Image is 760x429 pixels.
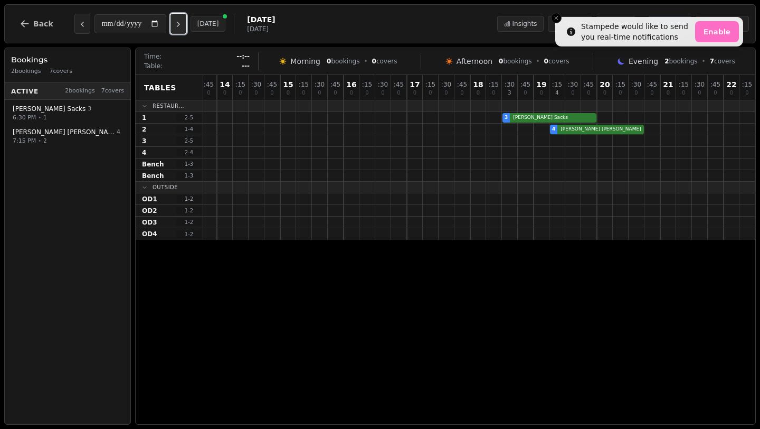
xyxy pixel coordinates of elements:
span: 0 [745,90,748,96]
span: 4 [142,148,146,157]
span: [PERSON_NAME] [PERSON_NAME] [558,126,642,133]
span: • [38,137,41,145]
button: [DATE] [191,16,226,32]
span: 0 [698,90,701,96]
span: bookings [499,57,531,66]
span: 1 - 2 [176,230,202,238]
button: Close toast [551,13,562,23]
span: 18 [473,81,483,88]
span: 7 [710,58,714,65]
span: 0 [302,90,305,96]
h3: Bookings [11,54,124,65]
span: 0 [327,58,331,65]
span: 0 [667,90,670,96]
span: Outside [153,183,178,191]
span: : 45 [647,81,657,88]
span: 3 [142,137,146,145]
span: : 45 [330,81,340,88]
span: 2 [43,137,46,145]
span: 0 [397,90,400,96]
button: Insights [497,16,544,32]
span: Evening [629,56,658,67]
span: 0 [207,90,210,96]
span: 4 [555,90,558,96]
span: : 30 [441,81,451,88]
span: 0 [239,90,242,96]
span: 0 [429,90,432,96]
span: 7 covers [50,67,72,76]
span: 1 - 4 [176,125,202,133]
span: [PERSON_NAME] Sacks [511,114,594,122]
span: Restaur... [153,102,184,110]
span: 0 [650,90,653,96]
span: 19 [536,81,546,88]
span: : 45 [710,81,720,88]
span: Tables [144,82,176,93]
span: 1 - 3 [176,160,202,168]
span: 1 - 2 [176,195,202,203]
span: : 45 [267,81,277,88]
span: : 30 [568,81,578,88]
span: 0 [634,90,638,96]
span: 21 [663,81,673,88]
span: 6:30 PM [13,113,36,122]
span: 0 [350,90,353,96]
span: 14 [220,81,230,88]
span: 0 [372,58,376,65]
span: : 15 [679,81,689,88]
span: Insights [512,20,537,28]
span: : 45 [584,81,594,88]
span: : 30 [315,81,325,88]
span: 0 [587,90,590,96]
span: : 30 [695,81,705,88]
span: 20 [600,81,610,88]
span: • [536,57,540,66]
span: 0 [318,90,321,96]
button: Next day [170,14,186,34]
span: • [364,57,367,66]
span: 1 - 3 [176,172,202,180]
span: : 45 [204,81,214,88]
span: 3 [508,90,511,96]
span: : 15 [235,81,245,88]
span: : 15 [362,81,372,88]
button: Search [548,16,592,32]
button: Previous day [74,14,90,34]
span: bookings [327,57,359,66]
span: covers [544,57,569,66]
span: 0 [492,90,495,96]
span: 7 covers [101,87,124,96]
span: 2 [142,125,146,134]
span: Morning [290,56,320,67]
button: Enable [695,21,739,42]
span: 0 [499,58,503,65]
span: OD3 [142,218,157,227]
span: 2 - 5 [176,137,202,145]
span: --- [242,62,250,70]
span: 2 bookings [11,67,41,76]
button: [PERSON_NAME] [PERSON_NAME]47:15 PM•2 [7,124,128,149]
span: 0 [682,90,685,96]
span: 0 [540,90,543,96]
span: 0 [460,90,463,96]
span: OD1 [142,195,157,203]
span: • [702,57,706,66]
span: covers [372,57,397,66]
span: [DATE] [247,25,275,33]
span: Back [33,20,53,27]
span: 0 [254,90,258,96]
span: 1 [43,114,46,122]
span: 0 [413,90,416,96]
span: 0 [270,90,273,96]
span: [PERSON_NAME] Sacks [13,105,85,113]
span: 7:15 PM [13,136,36,145]
span: OD4 [142,230,157,238]
span: • [38,114,41,122]
span: Table: [144,62,163,70]
span: 1 [142,114,146,122]
span: 0 [365,90,368,96]
span: bookings [664,57,697,66]
span: 22 [726,81,736,88]
span: : 15 [742,81,752,88]
span: : 15 [489,81,499,88]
